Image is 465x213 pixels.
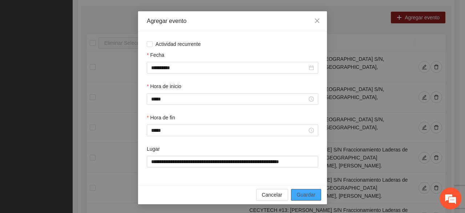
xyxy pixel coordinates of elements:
label: Fecha [147,51,164,59]
label: Hora de inicio [147,82,181,90]
button: Cancelar [256,189,288,201]
input: Hora de fin [151,126,307,134]
div: Minimizar ventana de chat en vivo [119,4,137,21]
label: Hora de fin [147,114,175,122]
span: close [314,18,320,24]
span: Cancelar [262,191,282,199]
span: Actividad recurrente [153,40,204,48]
label: Lugar [147,145,160,153]
input: Lugar [147,156,318,167]
input: Hora de inicio [151,95,307,103]
textarea: Escriba su mensaje y pulse “Intro” [4,138,138,164]
button: Guardar [291,189,321,201]
div: Agregar evento [147,17,318,25]
button: Close [307,11,327,31]
input: Fecha [151,64,307,72]
span: Guardar [297,191,315,199]
span: Estamos en línea. [42,67,100,141]
div: Chatee con nosotros ahora [38,37,122,47]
